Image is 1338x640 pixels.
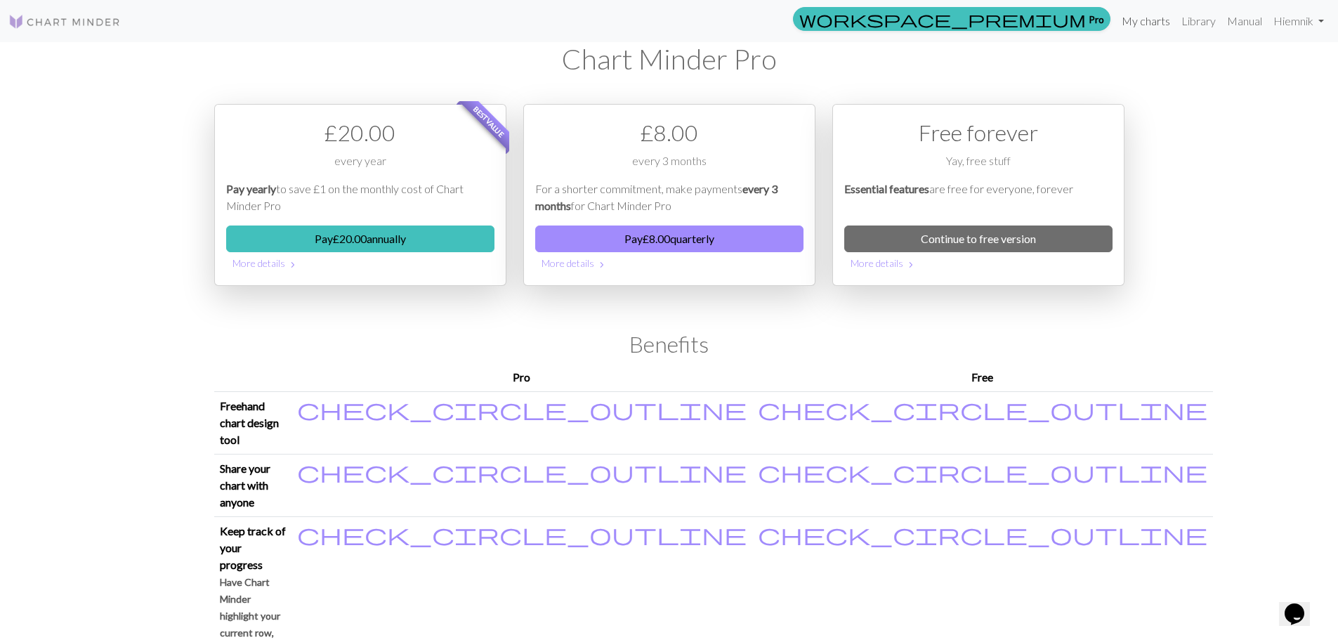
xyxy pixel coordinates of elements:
[758,396,1207,422] span: check_circle_outline
[844,152,1113,181] div: Yay, free stuff
[799,9,1086,29] span: workspace_premium
[226,181,494,214] p: to save £1 on the monthly cost of Chart Minder Pro
[214,331,1124,358] h2: Benefits
[535,152,804,181] div: every 3 months
[844,226,1113,252] a: Continue to free version
[596,258,608,272] span: chevron_right
[793,7,1110,31] a: Pro
[535,182,778,212] em: every 3 months
[297,523,747,545] i: Included
[535,116,804,150] div: £ 8.00
[220,523,286,573] p: Keep track of your progress
[535,181,804,214] p: For a shorter commitment, make payments for Chart Minder Pro
[535,226,804,252] button: Pay£8.00quarterly
[523,104,815,286] div: Payment option 2
[758,458,1207,485] span: check_circle_outline
[226,226,494,252] button: Pay£20.00annually
[287,258,299,272] span: chevron_right
[832,104,1124,286] div: Free option
[214,104,506,286] div: Payment option 1
[844,116,1113,150] div: Free forever
[226,116,494,150] div: £ 20.00
[226,182,276,195] em: Pay yearly
[535,252,804,274] button: More details
[1268,7,1330,35] a: Hiemnik
[297,521,747,547] span: check_circle_outline
[1176,7,1221,35] a: Library
[297,460,747,483] i: Included
[1279,584,1324,626] iframe: chat widget
[844,252,1113,274] button: More details
[758,521,1207,547] span: check_circle_outline
[459,92,518,152] span: Best value
[905,258,917,272] span: chevron_right
[758,398,1207,420] i: Included
[220,460,286,511] p: Share your chart with anyone
[758,460,1207,483] i: Included
[8,13,121,30] img: Logo
[226,252,494,274] button: More details
[752,363,1213,392] th: Free
[214,42,1124,76] h1: Chart Minder Pro
[758,523,1207,545] i: Included
[291,363,752,392] th: Pro
[297,398,747,420] i: Included
[220,398,286,448] p: Freehand chart design tool
[297,396,747,422] span: check_circle_outline
[844,182,929,195] em: Essential features
[297,458,747,485] span: check_circle_outline
[1116,7,1176,35] a: My charts
[1221,7,1268,35] a: Manual
[844,181,1113,214] p: are free for everyone, forever
[226,152,494,181] div: every year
